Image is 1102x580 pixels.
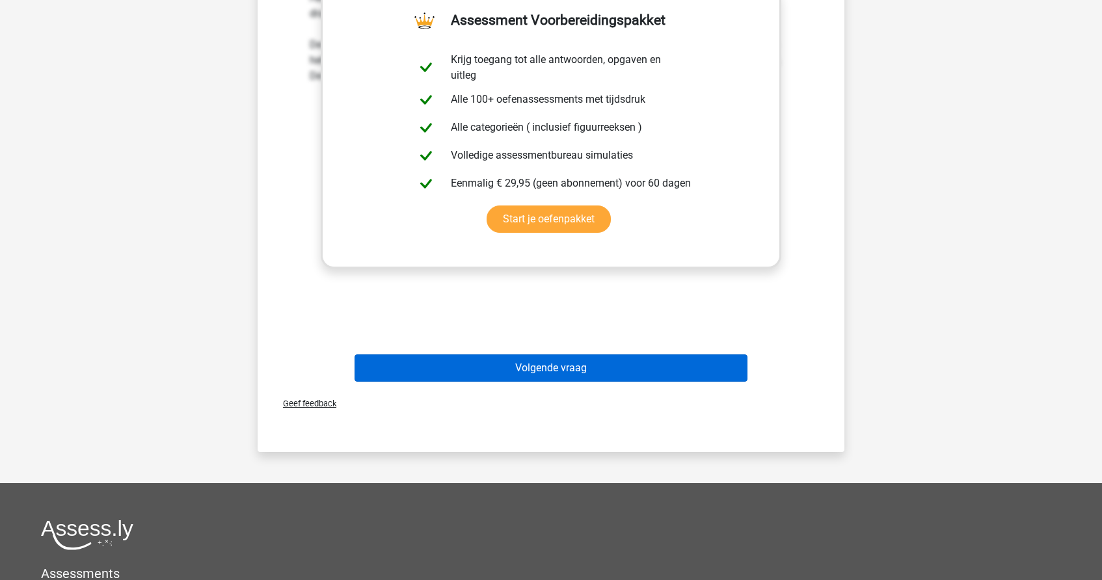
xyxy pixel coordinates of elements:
a: Start je oefenpakket [487,205,611,233]
button: Volgende vraag [355,354,748,382]
img: Assessly logo [41,520,133,550]
span: Geef feedback [273,399,336,408]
